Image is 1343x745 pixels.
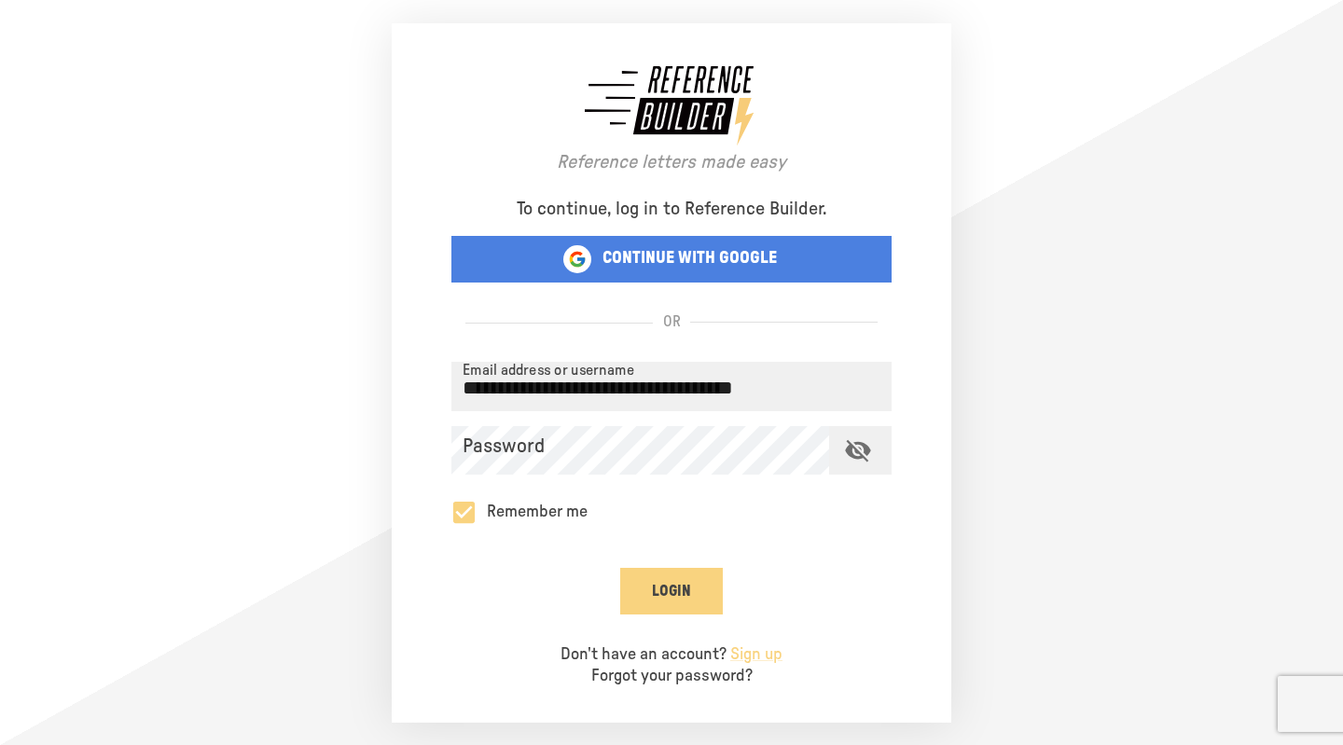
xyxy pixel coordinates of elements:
[602,248,777,269] p: CONTINUE WITH GOOGLE
[837,429,880,473] button: toggle password visibility
[730,646,782,663] a: Sign up
[463,360,634,381] label: Email address or username
[487,502,588,523] p: Remember me
[663,312,681,332] p: OR
[591,668,753,684] a: Forgot your password?
[517,197,826,221] p: To continue, log in to Reference Builder.
[578,57,765,150] img: logo
[451,236,892,283] button: CONTINUE WITH GOOGLE
[557,150,786,174] p: Reference letters made easy
[620,568,723,614] button: Login
[561,644,782,666] p: Don't have an account?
